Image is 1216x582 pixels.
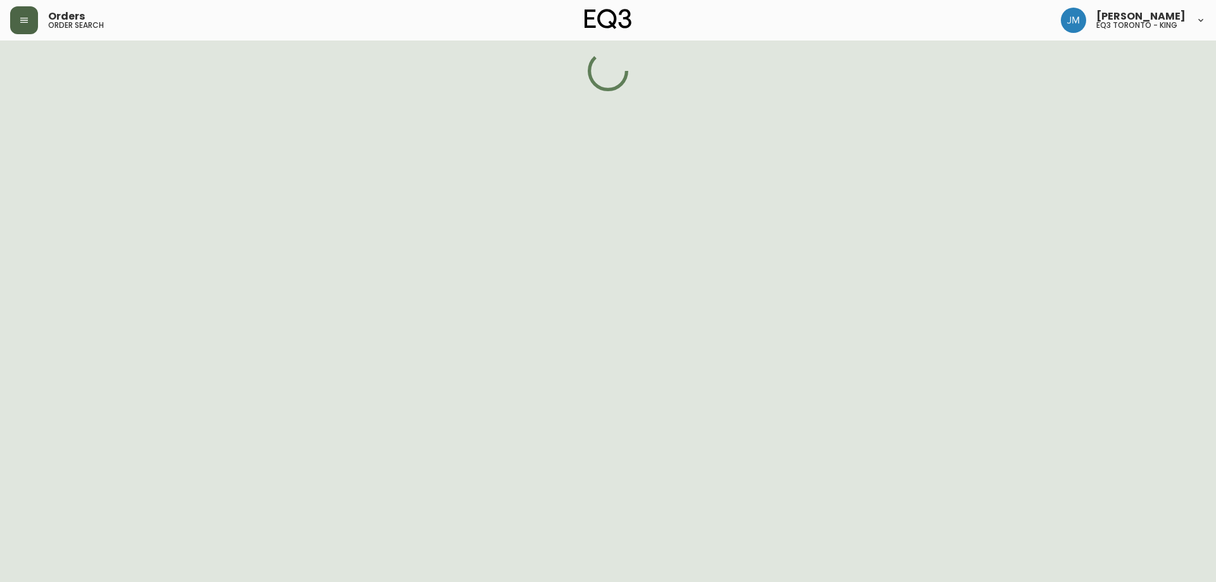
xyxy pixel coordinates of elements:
h5: order search [48,22,104,29]
img: logo [585,9,631,29]
h5: eq3 toronto - king [1096,22,1177,29]
span: [PERSON_NAME] [1096,11,1186,22]
img: b88646003a19a9f750de19192e969c24 [1061,8,1086,33]
span: Orders [48,11,85,22]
